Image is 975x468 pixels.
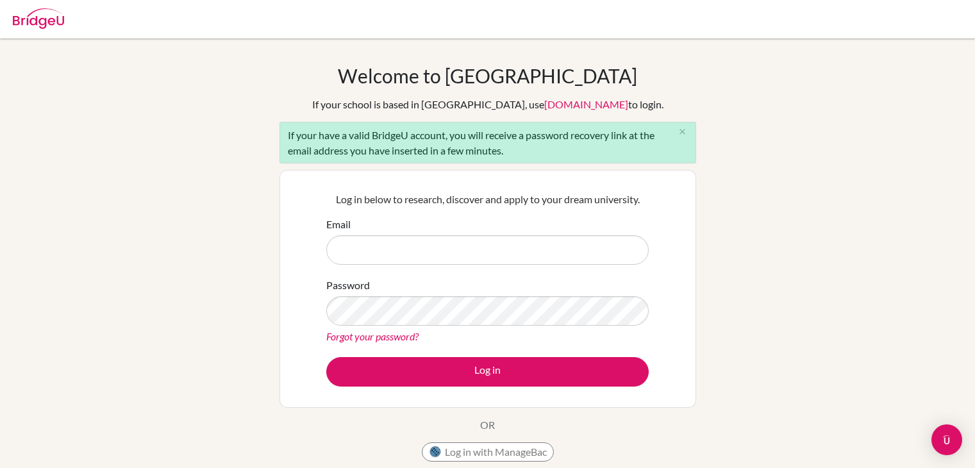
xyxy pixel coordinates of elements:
label: Email [326,217,351,232]
button: Log in with ManageBac [422,442,554,462]
a: [DOMAIN_NAME] [544,98,628,110]
label: Password [326,278,370,293]
p: OR [480,417,495,433]
button: Close [670,122,696,142]
h1: Welcome to [GEOGRAPHIC_DATA] [338,64,637,87]
p: Log in below to research, discover and apply to your dream university. [326,192,649,207]
button: Log in [326,357,649,387]
div: If your school is based in [GEOGRAPHIC_DATA], use to login. [312,97,663,112]
div: If your have a valid BridgeU account, you will receive a password recovery link at the email addr... [279,122,696,163]
a: Forgot your password? [326,330,419,342]
img: Bridge-U [13,8,64,29]
div: Open Intercom Messenger [931,424,962,455]
i: close [678,127,687,137]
